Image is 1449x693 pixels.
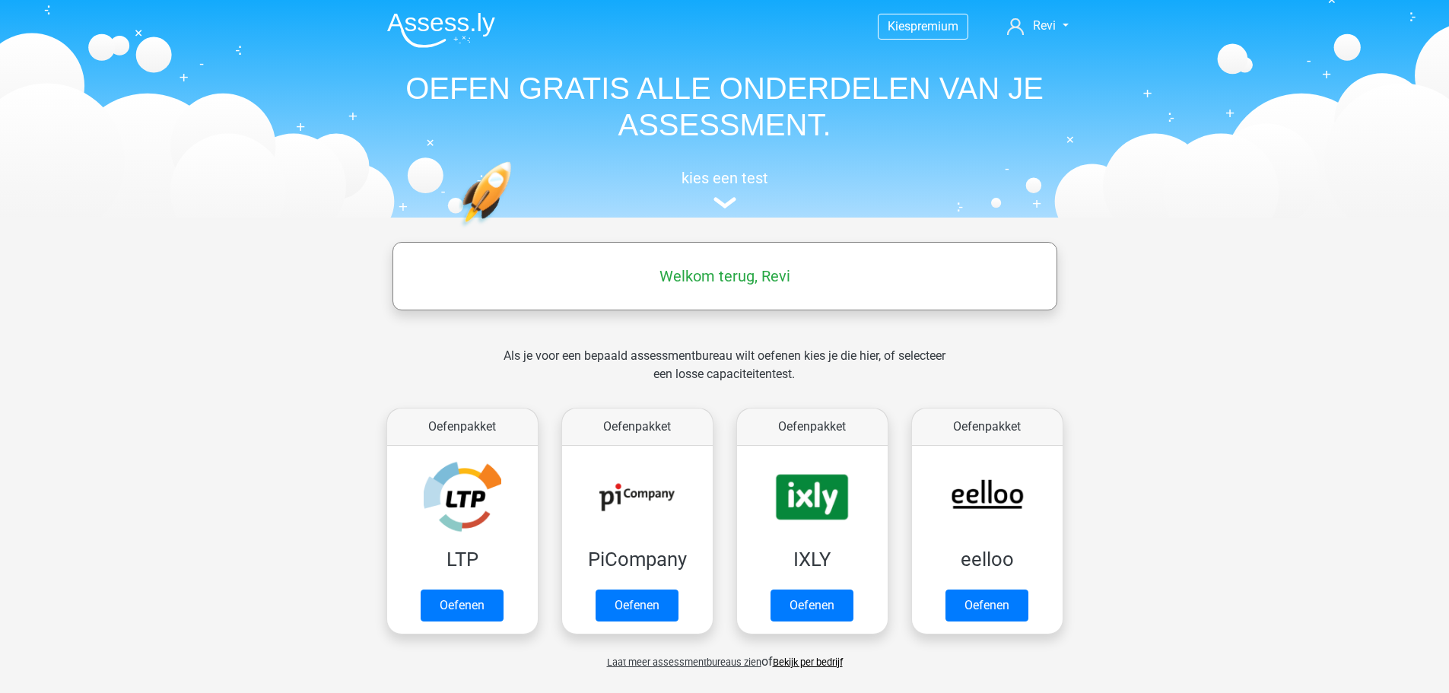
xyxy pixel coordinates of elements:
a: Oefenen [771,590,853,621]
a: Oefenen [945,590,1028,621]
a: Bekijk per bedrijf [773,656,843,668]
img: Assessly [387,12,495,48]
a: Revi [1001,17,1074,35]
a: kies een test [375,169,1075,209]
h5: Welkom terug, Revi [400,267,1050,285]
a: Oefenen [596,590,678,621]
h1: OEFEN GRATIS ALLE ONDERDELEN VAN JE ASSESSMENT. [375,70,1075,143]
div: of [375,641,1075,671]
img: oefenen [459,161,570,299]
img: assessment [713,197,736,208]
div: Als je voor een bepaald assessmentbureau wilt oefenen kies je die hier, of selecteer een losse ca... [491,347,958,402]
span: Kies [888,19,910,33]
span: Laat meer assessmentbureaus zien [607,656,761,668]
a: Oefenen [421,590,504,621]
h5: kies een test [375,169,1075,187]
span: premium [910,19,958,33]
span: Revi [1033,18,1056,33]
a: Kiespremium [879,16,968,37]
